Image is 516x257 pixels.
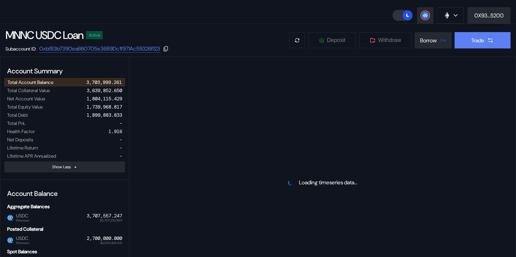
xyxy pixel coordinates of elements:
[109,128,122,134] div: 1.916
[11,217,14,221] img: svg+xml,%3c
[308,32,356,48] button: Deposit
[443,12,451,19] img: chain logo
[87,235,122,241] div: 2,700,000.000
[13,235,29,244] span: USDC
[7,96,45,102] div: Net Account Value
[7,112,28,118] div: Total Debt
[5,46,37,52] div: Subaccount ID:
[4,64,125,78] div: Account Summary
[100,241,122,245] span: $2,699,834.921
[327,37,345,43] span: Deposit
[16,241,29,245] span: Ethereum
[119,145,122,151] div: -
[468,7,511,24] button: 0X93...5200
[7,87,50,94] div: Total Collateral Value
[87,213,122,219] div: 3,707,557.247
[87,96,122,102] div: 1,804,115.429
[119,153,122,159] div: -
[11,240,14,243] img: svg+xml,%3c
[299,179,357,186] div: Loading timeseries data...
[119,137,122,143] div: -
[471,37,484,44] div: Trade
[415,32,452,48] button: Borrow
[474,12,504,19] div: 0X93...5200
[438,7,463,24] button: chain logo
[4,201,125,212] div: Aggregate Balances
[420,37,437,44] div: Borrow
[87,87,122,94] div: 3,639,852.650
[378,37,401,43] span: Withdraw
[7,215,13,221] img: usdc.png
[359,32,412,48] button: Withdraw
[4,161,125,172] button: Show Less
[89,33,100,38] div: Active
[7,104,43,110] div: Total Equity Value
[7,145,38,151] div: Lifetime Return
[7,137,33,143] div: Net Deposits
[39,45,160,53] a: 0xbfB3b7390eaB60705e3689Dc1f971Ac59326f123
[455,32,511,48] button: Trade
[7,128,35,134] div: Health Factor
[119,120,122,126] div: -
[52,164,71,170] div: Show Less
[4,223,125,235] div: Posted Collateral
[13,213,29,222] span: USDC
[16,219,29,222] span: Ethereum
[4,186,125,201] div: Account Balance
[7,153,56,159] div: Lifetime APR Annualized
[100,219,122,222] span: $3,707,330.564
[87,104,122,110] div: 1,739,968.817
[7,237,13,243] img: usdc.png
[5,28,83,42] div: MNNC USDC Loan
[86,79,122,85] div: 3,703,999.261
[288,180,293,185] img: pending
[87,112,122,118] div: 1,899,883.833
[7,120,26,126] div: Total PnL
[8,79,53,85] div: Total Account Balance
